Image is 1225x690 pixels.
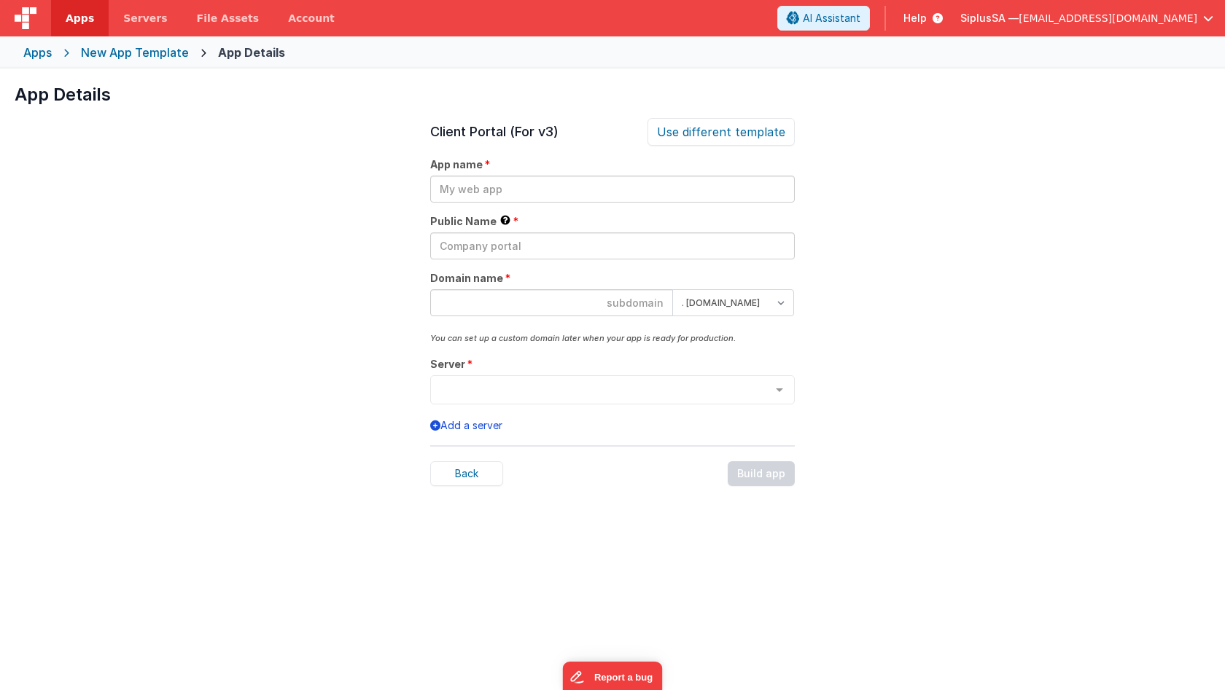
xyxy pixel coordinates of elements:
[430,271,503,286] span: Domain name
[647,118,795,146] div: Use different template
[430,331,795,345] div: You can set up a custom domain later when your app is ready for production.
[430,357,465,372] span: Server
[430,232,795,259] input: Company portal
[960,11,1213,26] button: SiplusSA — [EMAIL_ADDRESS][DOMAIN_NAME]
[430,461,503,486] div: Back
[430,176,795,203] input: My web app
[430,122,559,142] h1: Client Portal (For v3)
[81,44,189,61] div: New App Template
[66,11,94,26] span: Apps
[1019,11,1197,26] span: [EMAIL_ADDRESS][DOMAIN_NAME]
[960,11,1019,26] span: SiplusSA —
[903,11,927,26] span: Help
[803,11,860,26] span: AI Assistant
[23,44,52,61] div: Apps
[430,289,673,316] input: subdomain
[430,418,502,433] button: Add a server
[123,11,167,26] span: Servers
[430,214,497,229] span: Public Name
[197,11,260,26] span: File Assets
[218,44,285,61] div: App Details
[430,157,483,172] span: App name
[15,83,1210,106] h1: App Details
[777,6,870,31] button: AI Assistant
